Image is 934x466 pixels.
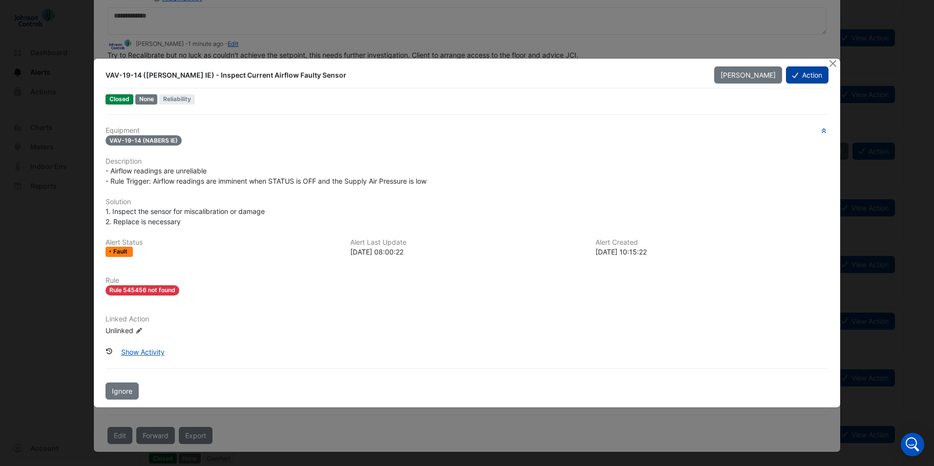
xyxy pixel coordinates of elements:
button: Action [786,66,828,84]
button: Show Activity [115,343,171,360]
button: [PERSON_NAME] [714,66,782,84]
h6: Linked Action [106,315,828,323]
span: 1. Inspect the sensor for miscalibration or damage 2. Replace is necessary [106,207,265,226]
h6: Rule [106,276,828,285]
span: Rule 545456 not found [106,285,179,296]
div: None [135,94,158,105]
div: [DATE] 08:00:22 [350,247,583,257]
span: Reliability [159,94,195,105]
span: Ignore [112,387,132,395]
h6: Alert Created [595,238,828,247]
h6: Description [106,157,828,166]
span: Closed [106,94,133,105]
span: Fault [113,249,129,254]
h6: Alert Status [106,238,339,247]
button: Close [828,59,838,69]
div: Unlinked [106,325,223,336]
span: VAV-19-14 (NABERS IE) [106,135,182,146]
button: Ignore [106,382,139,400]
fa-icon: Edit Linked Action [135,327,143,335]
div: [DATE] 10:15:22 [595,247,828,257]
span: [PERSON_NAME] [721,71,776,79]
h6: Solution [106,198,828,206]
h6: Equipment [106,127,828,135]
h6: Alert Last Update [350,238,583,247]
div: VAV-19-14 ([PERSON_NAME] IE) - Inspect Current Airflow Faulty Sensor [106,70,702,80]
div: Open Intercom Messenger [901,433,924,456]
span: - Airflow readings are unreliable - Rule Trigger: Airflow readings are imminent when STATUS is OF... [106,167,426,185]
